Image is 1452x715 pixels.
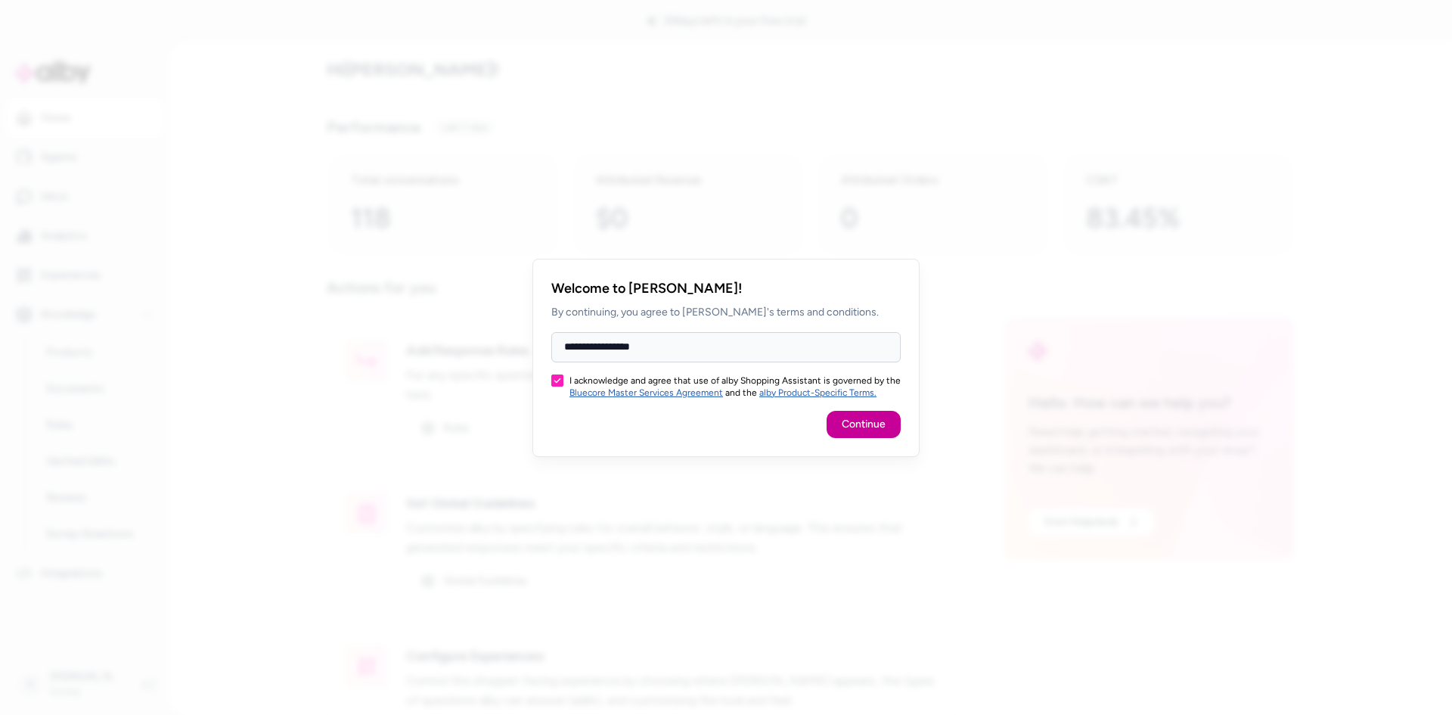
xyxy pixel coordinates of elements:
h2: Welcome to [PERSON_NAME]! [551,278,901,299]
button: Continue [827,411,901,438]
label: I acknowledge and agree that use of alby Shopping Assistant is governed by the and the [569,375,901,399]
p: By continuing, you agree to [PERSON_NAME]'s terms and conditions. [551,305,901,320]
a: alby Product-Specific Terms. [759,387,876,398]
a: Bluecore Master Services Agreement [569,387,723,398]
